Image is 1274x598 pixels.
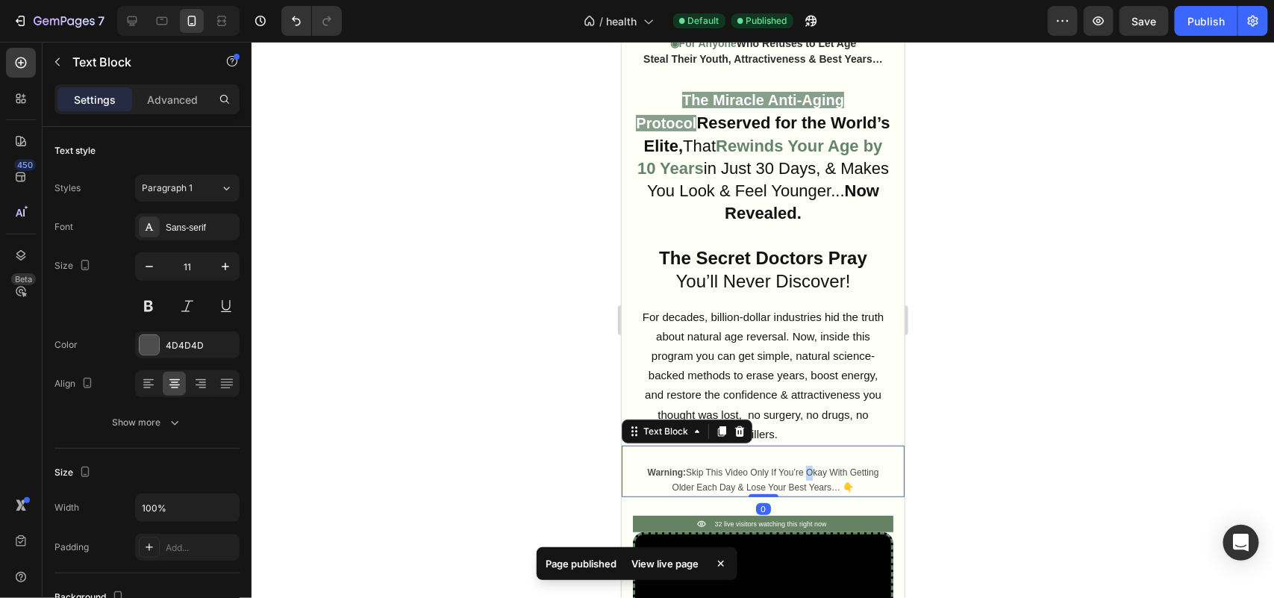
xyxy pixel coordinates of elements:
strong: The Miracle Anti-Aging Protocol [14,50,222,90]
div: Align [54,374,96,394]
span: Save [1132,15,1157,28]
span: health [607,13,637,29]
div: Beta [11,273,36,285]
div: Font [54,220,73,234]
strong: The Secret Doctors Pray [37,206,246,226]
div: View live page [622,553,708,574]
div: 0 [134,461,149,473]
strong: Rewinds Your Age by 10 Years [16,95,261,136]
span: For decades, billion-dollar industries hid the truth about natural age reversal. Now, inside this... [21,269,263,399]
strong: Steal Their Youth, Attractiveness & Best Years… [22,11,261,23]
div: 4D4D4D [166,339,236,352]
button: Show more [54,409,240,436]
div: Size [54,463,94,483]
div: Undo/Redo [281,6,342,36]
span: You’ll Never Discover! [54,229,229,249]
iframe: Design area [622,42,905,598]
div: Show more [113,415,182,430]
span: That [61,95,94,113]
div: Color [54,338,78,352]
p: 7 [98,12,104,30]
button: 7 [6,6,111,36]
p: Advanced [147,92,198,108]
div: Size [54,256,94,276]
button: Paragraph 1 [135,175,240,202]
strong: Now Revealed. [103,140,257,181]
div: 450 [14,159,36,171]
div: Open Intercom Messenger [1223,525,1259,561]
div: Text style [54,144,96,158]
span: 32 live visitors watching this right now [93,479,204,486]
div: Text Block [19,383,69,396]
p: Settings [74,92,116,108]
strong: Warning: [26,426,65,436]
div: Rich Text Editor. Editing area: main [19,423,264,455]
span: Published [746,14,787,28]
button: Save [1120,6,1169,36]
div: Styles [54,181,81,195]
strong: Reserved for the World’s Elite, [22,72,269,113]
input: Auto [136,494,239,521]
div: Padding [54,541,89,554]
button: Publish [1175,6,1237,36]
span: / [600,13,604,29]
p: Page published [546,556,616,571]
span: Default [688,14,719,28]
div: Rich Text Editor. Editing area: main [19,264,264,404]
div: Width [54,501,79,514]
span: Paragraph 1 [142,181,193,195]
p: Text Block [72,53,199,71]
span: in Just 30 Days, & Makes You Look & Feel Younger... [25,117,267,158]
div: Add... [166,541,236,555]
div: Publish [1187,13,1225,29]
div: Sans-serif [166,221,236,234]
span: Skip This Video Only If You’re Okay With Getting Older Each Day & Lose Your Best Years… 👇 [26,426,257,451]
